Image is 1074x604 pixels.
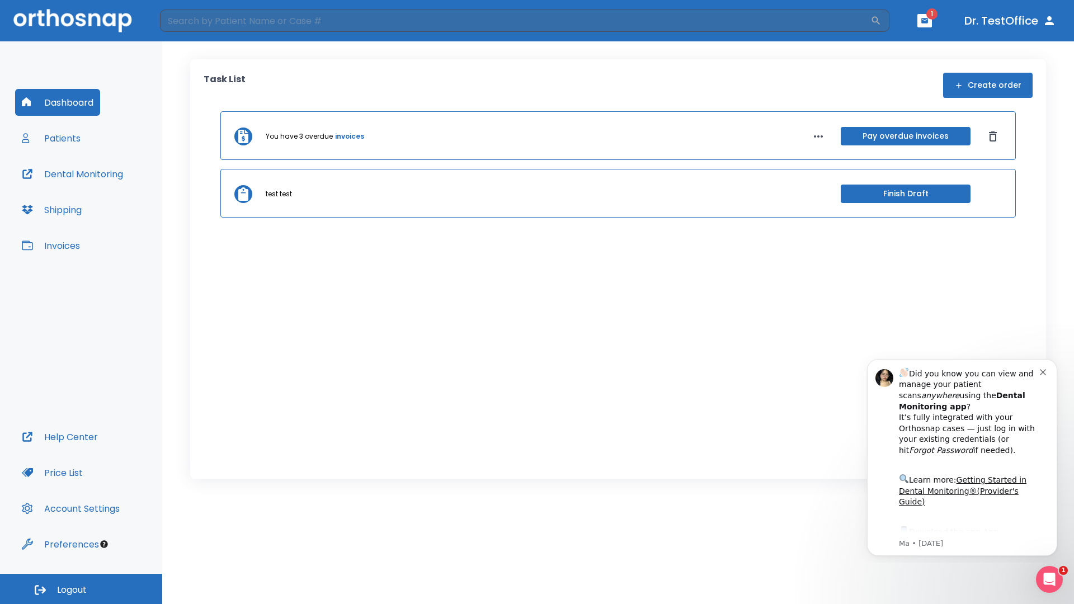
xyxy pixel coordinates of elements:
[15,161,130,187] button: Dental Monitoring
[984,128,1002,145] button: Dismiss
[266,189,292,199] p: test test
[960,11,1061,31] button: Dr. TestOffice
[841,127,971,145] button: Pay overdue invoices
[13,9,132,32] img: Orthosnap
[190,17,199,26] button: Dismiss notification
[15,459,89,486] button: Price List
[49,190,190,200] p: Message from Ma, sent 8w ago
[943,73,1033,98] button: Create order
[15,531,106,558] button: Preferences
[926,8,938,20] span: 1
[204,73,246,98] p: Task List
[49,178,148,199] a: App Store
[1036,566,1063,593] iframe: Intercom live chat
[99,539,109,549] div: Tooltip anchor
[1059,566,1068,575] span: 1
[15,89,100,116] button: Dashboard
[15,232,87,259] button: Invoices
[266,131,333,141] p: You have 3 overdue
[160,10,870,32] input: Search by Patient Name or Case #
[49,176,190,233] div: Download the app: | ​ Let us know if you need help getting started!
[850,349,1074,563] iframe: Intercom notifications message
[841,185,971,203] button: Finish Draft
[15,495,126,522] button: Account Settings
[15,423,105,450] button: Help Center
[15,125,87,152] button: Patients
[57,584,87,596] span: Logout
[335,131,364,141] a: invoices
[15,196,88,223] button: Shipping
